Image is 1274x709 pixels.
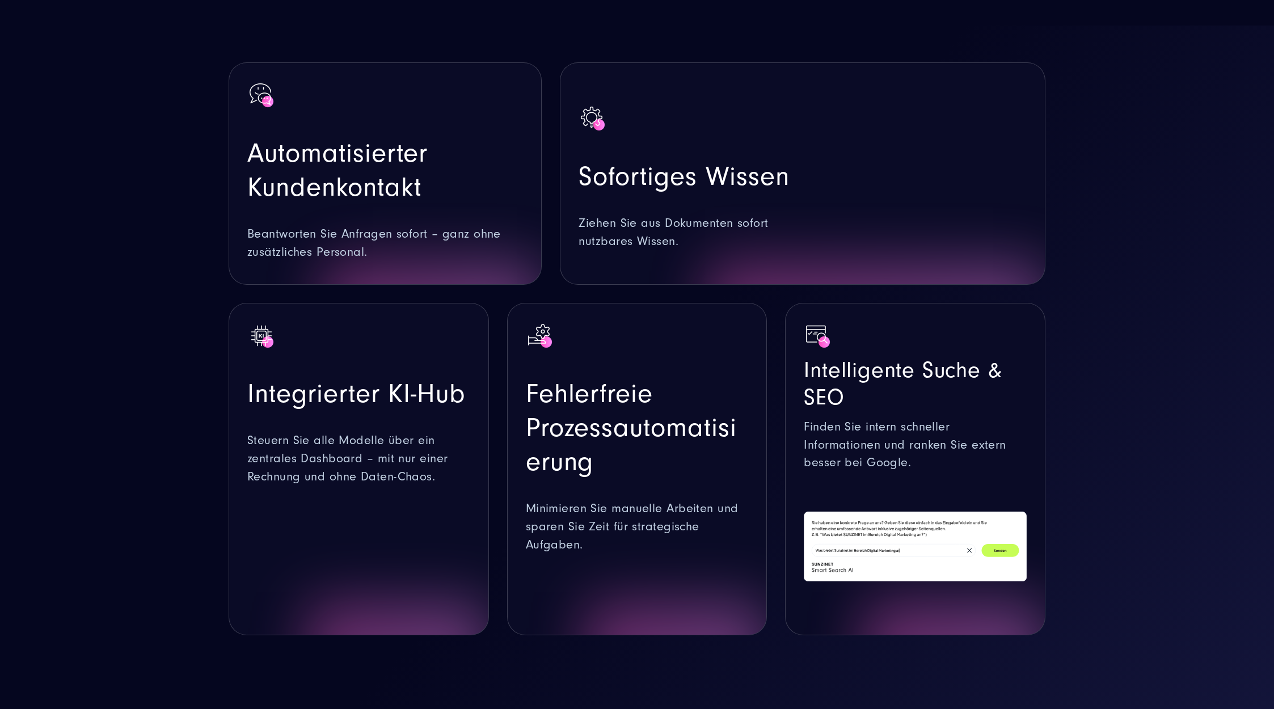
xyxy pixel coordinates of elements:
[526,322,554,350] img: Hand, die Zahnrad hält | KI-Lösungen für Unternehmen von SUNZINET
[247,378,466,409] span: Integrierter KI-Hub
[804,322,832,350] img: Vergrößerungsglas vor Browser | KI-Lösungen für Unternehmen von SUNZINET
[579,161,789,192] span: Sofortiges Wissen
[247,81,276,109] img: Sprechblasen | KI-Lösungen für Unternehmen von SUNZINET
[526,378,737,477] span: Fehlerfreie Prozessautomatisierung
[526,501,739,552] span: Minimieren Sie manuelle Arbeiten und sparen Sie Zeit für strategische Aufgaben.
[804,420,1006,470] span: Finden Sie intern schneller Informationen und ranken Sie extern besser bei Google.
[579,214,807,251] p: Ziehen Sie aus Dokumenten sofort nutzbares Wissen.
[804,357,1002,410] span: Intelligente Suche & SEO
[247,322,276,350] img: KI Icon | KI-Lösungen für Unternehmen von SUNZINET
[247,432,470,486] p: Steuern Sie alle Modelle über ein zentrales Dashboard – mit nur einer Rechnung und ohne Daten-Chaos.
[247,225,523,261] p: Beantworten Sie Anfragen sofort – ganz ohne zusätzliches Personal.
[247,136,523,204] h3: Automatisierter Kundenkontakt
[579,104,607,133] img: Glühbirne in Zahnrad | KI-Lösungen für Unternehmen von SUNZINET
